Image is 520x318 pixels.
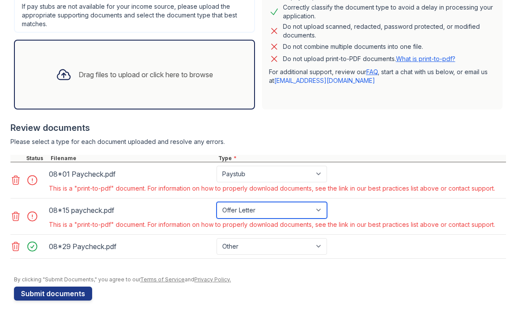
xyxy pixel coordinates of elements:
a: [EMAIL_ADDRESS][DOMAIN_NAME] [274,77,375,84]
div: Do not combine multiple documents into one file. [283,41,423,52]
a: Terms of Service [140,276,185,283]
a: FAQ [366,68,378,75]
div: 08*29 Paycheck.pdf [49,239,213,253]
p: For additional support, review our , start a chat with us below, or email us at [269,68,496,85]
div: Review documents [10,122,506,134]
div: Please select a type for each document uploaded and resolve any errors. [10,137,506,146]
div: Filename [49,155,217,162]
div: 08*15 paycheck.pdf [49,203,213,217]
p: Do not upload print-to-PDF documents. [283,55,455,63]
div: This is a "print-to-pdf" document. For information on how to properly download documents, see the... [49,184,495,193]
div: Do not upload scanned, redacted, password protected, or modified documents. [283,22,496,40]
div: Type [217,155,506,162]
div: By clicking "Submit Documents," you agree to our and [14,276,506,283]
a: What is print-to-pdf? [396,55,455,62]
div: 08*01 Paycheck.pdf [49,167,213,181]
div: This is a "print-to-pdf" document. For information on how to properly download documents, see the... [49,220,495,229]
div: Correctly classify the document type to avoid a delay in processing your application. [283,3,496,21]
button: Submit documents [14,287,92,301]
div: Status [24,155,49,162]
a: Privacy Policy. [194,276,231,283]
div: Drag files to upload or click here to browse [79,69,213,80]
